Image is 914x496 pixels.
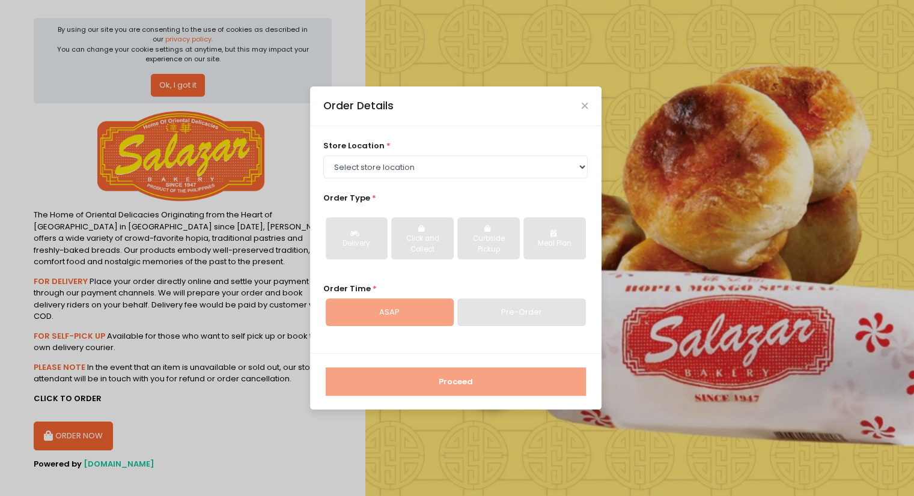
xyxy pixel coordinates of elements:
div: Click and Collect [400,234,445,255]
span: store location [323,140,385,151]
button: Close [582,103,588,109]
button: Curbside Pickup [457,217,519,259]
span: Order Time [323,283,371,294]
div: Order Details [323,98,394,113]
span: Order Type [323,192,370,204]
button: Click and Collect [391,217,453,259]
div: Meal Plan [532,238,577,249]
div: Delivery [334,238,379,249]
button: Meal Plan [523,217,585,259]
div: Curbside Pickup [466,234,511,255]
button: Proceed [326,367,586,396]
button: Delivery [326,217,388,259]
